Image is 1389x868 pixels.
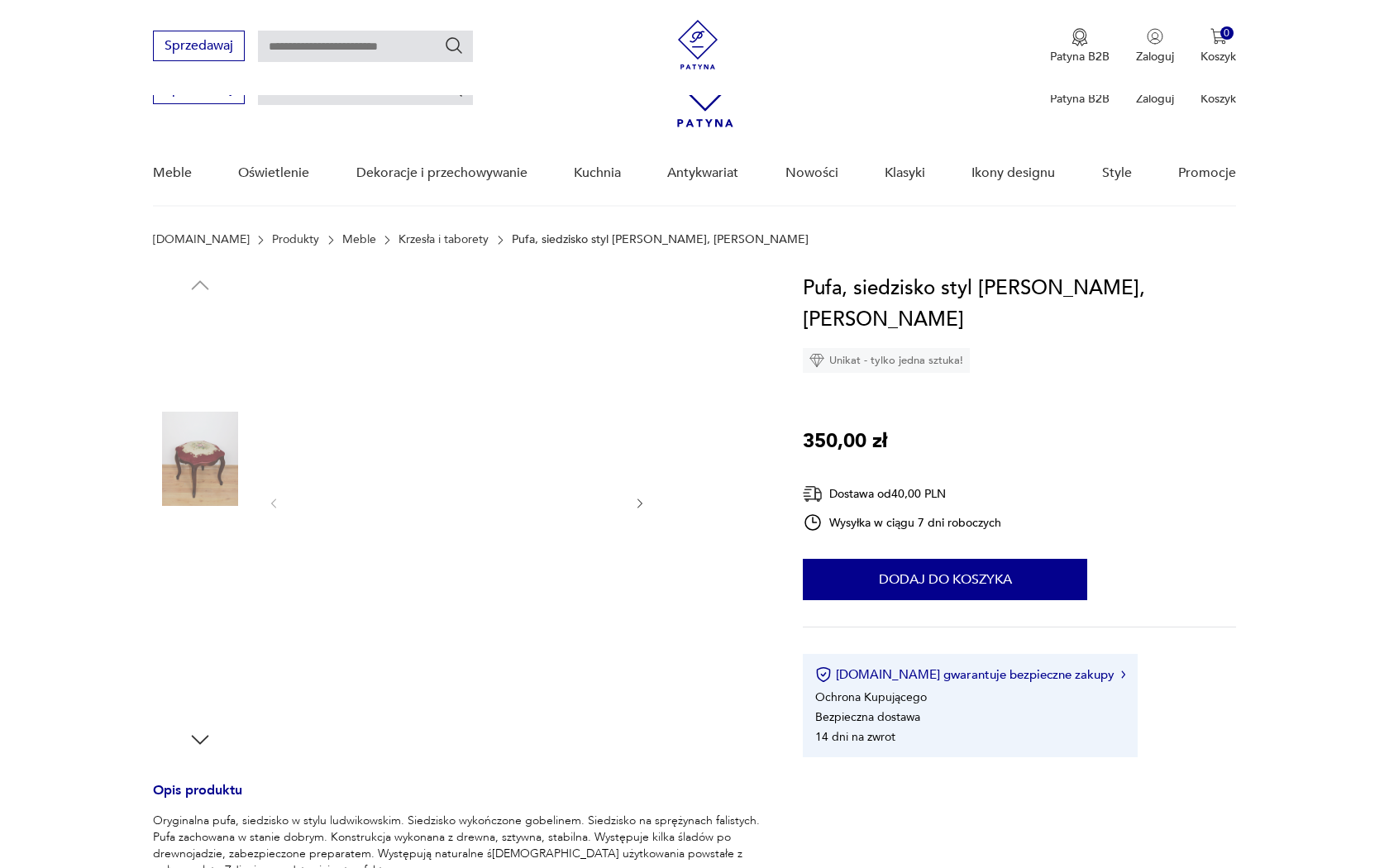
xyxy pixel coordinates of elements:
[1072,28,1088,46] img: Ikona medalu
[153,141,192,205] a: Meble
[803,426,887,457] p: 350,00 zł
[153,785,763,813] h3: Opis produktu
[673,20,723,69] img: Patyna - sklep z meblami i dekoracjami vintage
[153,233,250,246] a: [DOMAIN_NAME]
[785,141,838,205] a: Nowości
[1102,141,1132,205] a: Style
[574,141,621,205] a: Kuchnia
[815,729,895,745] li: 14 dni na zwrot
[1147,28,1163,45] img: Ikonka użytkownika
[1050,28,1110,64] button: Patyna B2B
[1050,28,1110,64] a: Ikona medaluPatyna B2B
[815,689,927,705] li: Ochrona Kupującego
[298,273,617,731] img: Zdjęcie produktu Pufa, siedzisko styl ludwikowski, gobelin
[803,559,1087,600] button: Dodaj do koszyka
[815,666,1125,683] button: [DOMAIN_NAME] gwarantuje bezpieczne zakupy
[815,666,832,683] img: Ikona certyfikatu
[1220,26,1234,41] div: 0
[1200,28,1236,64] button: 0Koszyk
[512,233,809,246] p: Pufa, siedzisko styl [PERSON_NAME], [PERSON_NAME]
[153,517,247,611] img: Zdjęcie produktu Pufa, siedzisko styl ludwikowski, gobelin
[1178,141,1236,205] a: Promocje
[444,36,464,55] button: Szukaj
[272,233,319,246] a: Produkty
[803,484,823,504] img: Ikona dostawy
[153,84,245,96] a: Sprzedawaj
[803,273,1236,336] h1: Pufa, siedzisko styl [PERSON_NAME], [PERSON_NAME]
[885,141,925,205] a: Klasyki
[809,353,824,368] img: Ikona diamentu
[153,622,247,717] img: Zdjęcie produktu Pufa, siedzisko styl ludwikowski, gobelin
[1121,670,1126,679] img: Ikona strzałki w prawo
[153,41,245,53] a: Sprzedawaj
[238,141,309,205] a: Oświetlenie
[153,31,245,61] button: Sprzedawaj
[971,141,1055,205] a: Ikony designu
[1050,49,1110,64] p: Patyna B2B
[815,709,920,725] li: Bezpieczna dostawa
[1136,28,1174,64] button: Zaloguj
[153,306,247,400] img: Zdjęcie produktu Pufa, siedzisko styl ludwikowski, gobelin
[803,513,1001,532] div: Wysyłka w ciągu 7 dni roboczych
[1210,28,1227,45] img: Ikona koszyka
[153,412,247,506] img: Zdjęcie produktu Pufa, siedzisko styl ludwikowski, gobelin
[1050,91,1110,107] p: Patyna B2B
[1200,49,1236,64] p: Koszyk
[399,233,489,246] a: Krzesła i taborety
[803,484,1001,504] div: Dostawa od 40,00 PLN
[1200,91,1236,107] p: Koszyk
[356,141,527,205] a: Dekoracje i przechowywanie
[1136,91,1174,107] p: Zaloguj
[667,141,738,205] a: Antykwariat
[1136,49,1174,64] p: Zaloguj
[342,233,376,246] a: Meble
[803,348,970,373] div: Unikat - tylko jedna sztuka!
